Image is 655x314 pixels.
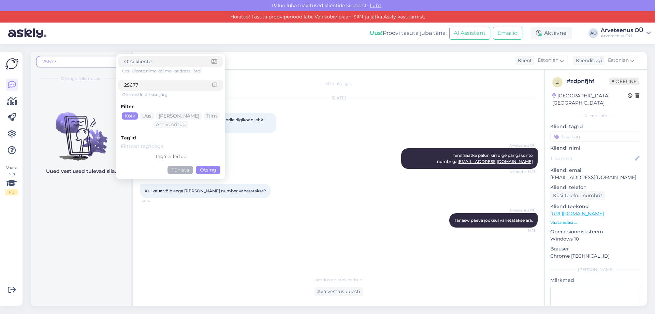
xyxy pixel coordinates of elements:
[122,68,223,74] div: Otsi kliente nime või meiliaadressi järgi
[551,155,634,162] input: Lisa nimi
[124,58,212,65] input: Otsi kliente
[601,33,643,39] div: Arveteenus OÜ
[588,28,598,38] div: AO
[140,95,538,101] div: [DATE]
[550,123,641,130] p: Kliendi tag'id
[550,174,641,181] p: [EMAIL_ADDRESS][DOMAIN_NAME]
[42,58,56,65] span: 25677
[601,28,643,33] div: Arveteenus OÜ
[46,168,116,175] p: Uued vestlused tulevad siia.
[550,252,641,260] p: Chrome [TECHNICAL_ID]
[121,143,220,150] input: Filtreeri tag'idega
[145,188,266,193] span: Kui kaua võib aega [PERSON_NAME] number vahetatakse?
[550,184,641,191] p: Kliendi telefon
[573,57,602,64] div: Klienditugi
[493,27,522,40] button: Emailid
[122,112,138,120] div: Kõik
[550,267,641,273] div: [PERSON_NAME]
[550,210,604,217] a: [URL][DOMAIN_NAME]
[142,199,168,204] span: 14:14
[567,77,609,85] div: # zdpnfjhf
[457,159,533,164] a: [EMAIL_ADDRESS][DOMAIN_NAME]
[316,277,362,283] span: Vestlus on arhiveeritud
[538,57,558,64] span: Estonian
[370,30,383,36] b: Uus!
[437,153,534,164] span: Tere! Saatke palun kiri õige pangakonto numbriga
[510,228,536,233] span: 14:15
[556,80,559,85] span: z
[61,76,101,82] span: Otsingu tulemused
[122,92,223,98] div: Otsi vestluste sisu järgi
[608,57,629,64] span: Estonian
[550,191,605,200] div: Küsi telefoninumbrit
[609,78,639,85] span: Offline
[121,103,220,110] div: Filter
[550,132,641,142] input: Lisa tag
[315,287,363,296] div: Ava vestlus uuesti
[5,189,18,195] div: 1 / 3
[351,14,365,20] a: SIIN
[5,165,18,195] div: Vaata siia
[31,100,131,162] img: No chats
[449,27,490,40] button: AI Assistent
[550,277,641,284] p: Märkmed
[550,235,641,243] p: Windows 10
[370,29,447,37] div: Proovi tasuta juba täna:
[601,28,651,39] a: Arveteenus OÜArveteenus OÜ
[454,218,533,223] span: Tänasw päeva jooksul vahetatakse ära.
[550,219,641,226] p: Vaata edasi ...
[550,145,641,152] p: Kliendi nimi
[550,203,641,210] p: Klienditeekond
[550,228,641,235] p: Operatsioonisüsteem
[5,57,18,70] img: Askly Logo
[368,2,383,9] span: Luba
[510,169,536,174] span: Nähtud ✓ 14:13
[550,167,641,174] p: Kliendi email
[515,57,532,64] div: Klient
[509,143,536,148] span: Arveteenus OÜ
[552,92,628,107] div: [GEOGRAPHIC_DATA], [GEOGRAPHIC_DATA]
[509,208,536,213] span: Arveteenus OÜ
[140,81,538,87] div: Vestlus algas
[550,245,641,252] p: Brauser
[550,113,641,119] div: Kliendi info
[124,82,212,89] input: Otsi vestlustes
[121,134,220,141] div: Tag'id
[530,27,572,39] div: Aktiivne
